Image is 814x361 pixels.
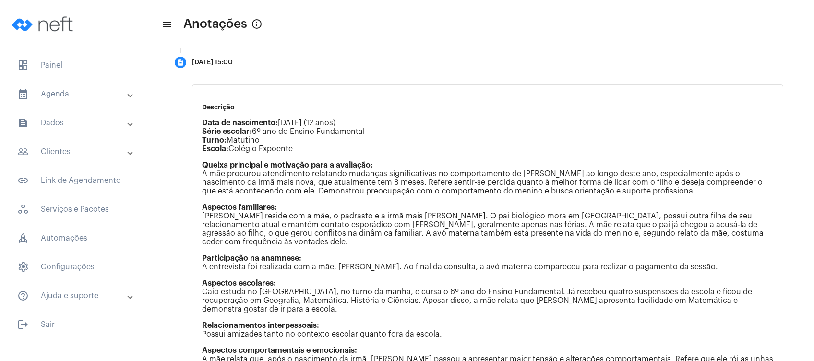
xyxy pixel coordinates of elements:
strong: Participação na anamnese: [202,254,301,262]
strong: Série escolar: [202,128,252,135]
mat-icon: sidenav icon [17,117,29,129]
span: sidenav icon [17,204,29,215]
mat-icon: sidenav icon [17,88,29,100]
strong: Turno: [202,136,227,144]
mat-icon: sidenav icon [161,19,171,30]
p: Caio estuda no [GEOGRAPHIC_DATA], no turno da manhã, e cursa o 6º ano do Ensino Fundamental. Já r... [202,279,773,313]
mat-panel-title: Dados [17,117,128,129]
mat-panel-title: Agenda [17,88,128,100]
strong: Queixa principal e motivação para a avaliação: [202,161,373,169]
p: Possui amizades tanto no contexto escolar quanto fora da escola. [202,321,773,338]
p: [PERSON_NAME] reside com a mãe, o padrasto e a irmã mais [PERSON_NAME]. O pai biológico mora em [... [202,203,773,246]
mat-expansion-panel-header: sidenav iconAgenda [6,83,144,106]
mat-expansion-panel-header: sidenav iconDados [6,111,144,134]
mat-panel-title: Ajuda e suporte [17,290,128,301]
strong: Data de nascimento: [202,119,278,127]
img: logo-neft-novo-2.png [8,5,80,43]
span: Painel [10,54,134,77]
span: Link de Agendamento [10,169,134,192]
span: Configurações [10,255,134,278]
mat-icon: sidenav icon [17,146,29,157]
p: Descrição [202,104,773,111]
strong: Aspectos familiares: [202,204,277,211]
span: Anotações [183,16,247,32]
span: sidenav icon [17,60,29,71]
mat-icon: sidenav icon [17,175,29,186]
mat-expansion-panel-header: sidenav iconAjuda e suporte [6,284,144,307]
mat-expansion-panel-header: sidenav iconClientes [6,140,144,163]
div: [DATE] 15:00 [192,59,233,66]
mat-panel-title: Clientes [17,146,128,157]
p: [DATE] (12 anos) 6º ano do Ensino Fundamental Matutino Colégio Expoente [202,119,773,153]
mat-icon: description [177,59,184,66]
strong: Aspectos escolares: [202,279,276,287]
span: sidenav icon [17,232,29,244]
span: Automações [10,227,134,250]
strong: Relacionamentos interpessoais: [202,322,319,329]
span: Sair [10,313,134,336]
span: sidenav icon [17,261,29,273]
strong: Escola: [202,145,228,153]
strong: Aspectos comportamentais e emocionais: [202,347,357,354]
p: A mãe procurou atendimento relatando mudanças significativas no comportamento de [PERSON_NAME] ao... [202,161,773,195]
mat-icon: sidenav icon [17,319,29,330]
span: Serviços e Pacotes [10,198,134,221]
mat-icon: info_outlined [251,18,263,30]
p: A entrevista foi realizada com a mãe, [PERSON_NAME]. Ao final da consulta, a avó materna comparec... [202,254,773,271]
mat-icon: sidenav icon [17,290,29,301]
